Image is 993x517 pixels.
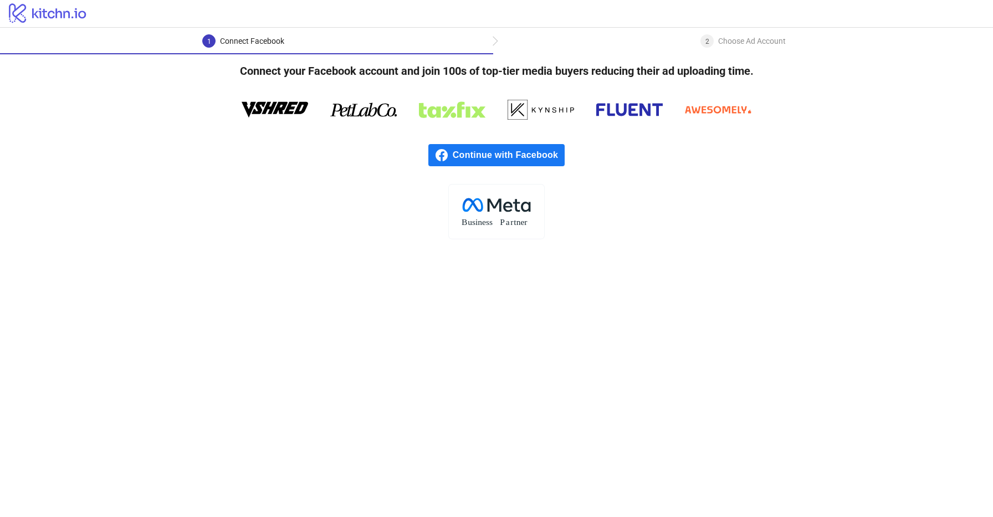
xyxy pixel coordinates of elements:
[500,217,505,227] tspan: P
[705,38,709,45] span: 2
[462,217,467,227] tspan: B
[207,38,211,45] span: 1
[506,217,510,227] tspan: a
[222,54,771,88] h4: Connect your Facebook account and join 100s of top-tier media buyers reducing their ad uploading ...
[453,144,565,166] span: Continue with Facebook
[514,217,528,227] tspan: tner
[428,144,565,166] a: Continue with Facebook
[220,34,284,48] div: Connect Facebook
[718,34,786,48] div: Choose Ad Account
[510,217,514,227] tspan: r
[468,217,493,227] tspan: usiness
